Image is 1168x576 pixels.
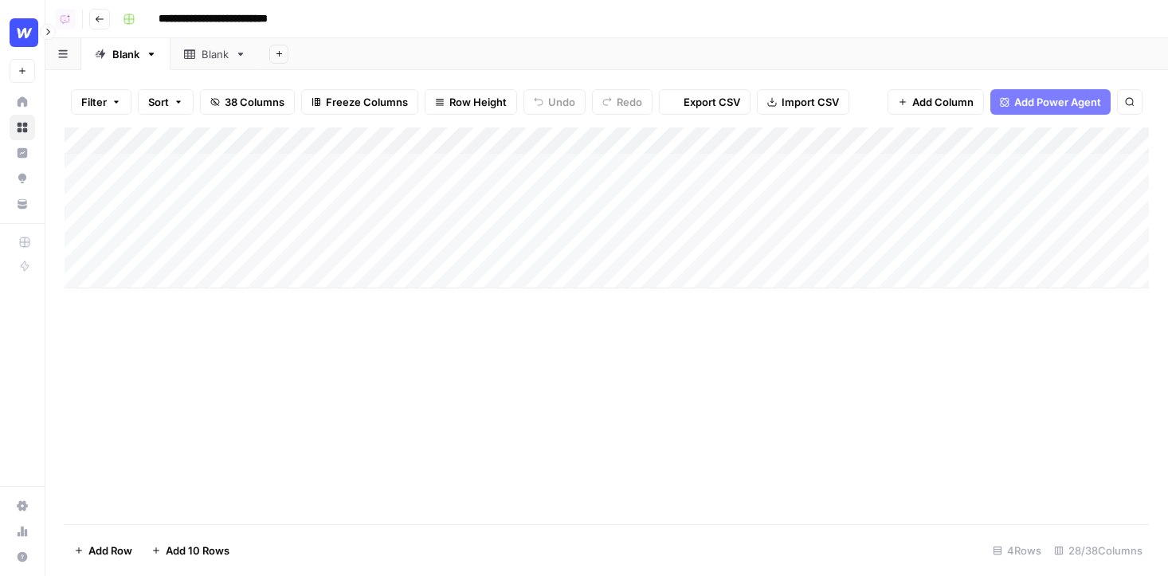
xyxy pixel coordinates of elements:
span: Sort [148,94,169,110]
button: Add Column [888,89,984,115]
a: Settings [10,493,35,519]
span: Filter [81,94,107,110]
div: 28/38 Columns [1048,538,1149,563]
a: Blank [81,38,170,70]
span: Redo [617,94,642,110]
a: Opportunities [10,166,35,191]
button: Import CSV [757,89,849,115]
span: Add Row [88,543,132,558]
button: Add Power Agent [990,89,1111,115]
span: Add Column [912,94,974,110]
div: Blank [112,46,139,62]
button: Row Height [425,89,517,115]
a: Blank [170,38,260,70]
button: Add 10 Rows [142,538,239,563]
button: 38 Columns [200,89,295,115]
img: Webflow Logo [10,18,38,47]
button: Workspace: Webflow [10,13,35,53]
button: Add Row [65,538,142,563]
div: Blank [202,46,229,62]
div: 4 Rows [986,538,1048,563]
button: Freeze Columns [301,89,418,115]
a: Home [10,89,35,115]
a: Browse [10,115,35,140]
a: Usage [10,519,35,544]
a: Your Data [10,191,35,217]
button: Help + Support [10,544,35,570]
span: 38 Columns [225,94,284,110]
button: Undo [523,89,586,115]
button: Export CSV [659,89,751,115]
span: Undo [548,94,575,110]
button: Sort [138,89,194,115]
span: Freeze Columns [326,94,408,110]
span: Row Height [449,94,507,110]
button: Filter [71,89,131,115]
a: Insights [10,140,35,166]
span: Import CSV [782,94,839,110]
span: Export CSV [684,94,740,110]
button: Redo [592,89,653,115]
span: Add 10 Rows [166,543,229,558]
span: Add Power Agent [1014,94,1101,110]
